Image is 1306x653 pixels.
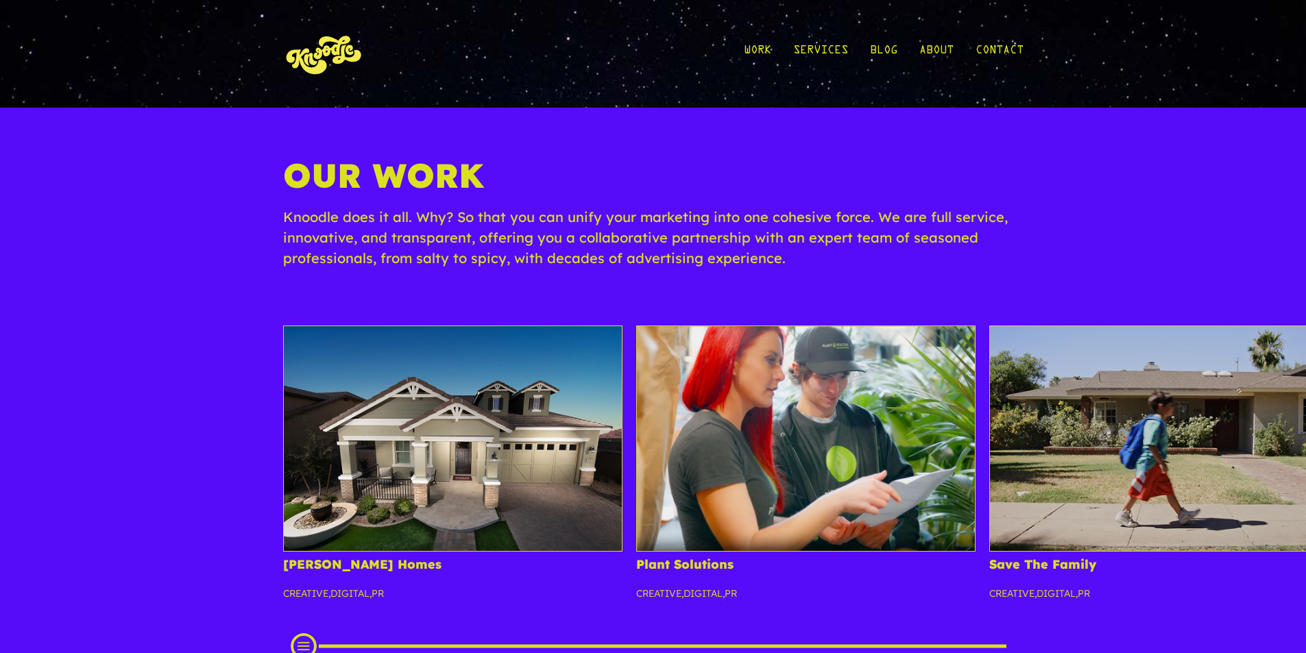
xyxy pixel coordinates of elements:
[1037,587,1076,600] a: Digital
[684,587,723,600] a: Digital
[870,22,897,86] a: Blog
[1078,587,1090,600] a: PR
[636,587,681,600] a: Creative
[989,587,1035,600] a: Creative
[330,587,370,600] a: Digital
[304,639,1003,653] div: Scroll Projects
[636,556,734,572] a: Plant Solutions
[283,586,622,612] p: , ,
[636,586,976,612] p: , ,
[725,587,737,600] a: PR
[283,556,442,572] a: [PERSON_NAME] Homes
[283,587,328,600] a: Creative
[976,22,1024,86] a: Contact
[919,22,954,86] a: About
[793,22,848,86] a: Services
[989,556,1096,572] a: Save The Family
[283,156,1024,207] h1: Our Work
[283,22,365,86] img: KnoLogo(yellow)
[744,22,771,86] a: Work
[372,587,384,600] a: PR
[283,207,1024,282] p: Knoodle does it all. Why? So that you can unify your marketing into one cohesive force. We are fu...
